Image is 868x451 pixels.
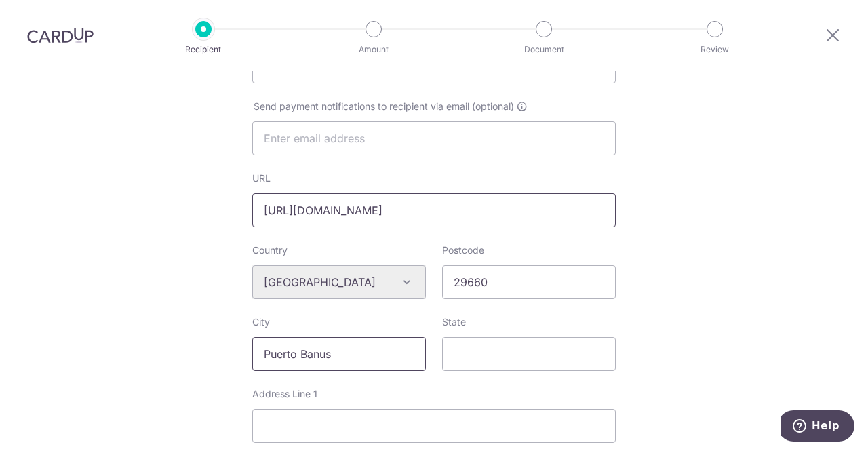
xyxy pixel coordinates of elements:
label: Country [252,243,288,257]
p: Recipient [153,43,254,56]
p: Review [665,43,765,56]
iframe: Opens a widget where you can find more information [781,410,854,444]
label: City [252,315,270,329]
p: Document [494,43,594,56]
label: State [442,315,466,329]
label: Address Line 1 [252,387,317,401]
label: URL [252,172,271,185]
img: CardUp [27,27,94,43]
span: Send payment notifications to recipient via email (optional) [254,100,514,113]
label: Postcode [442,243,484,257]
input: Enter email address [252,121,616,155]
p: Amount [323,43,424,56]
